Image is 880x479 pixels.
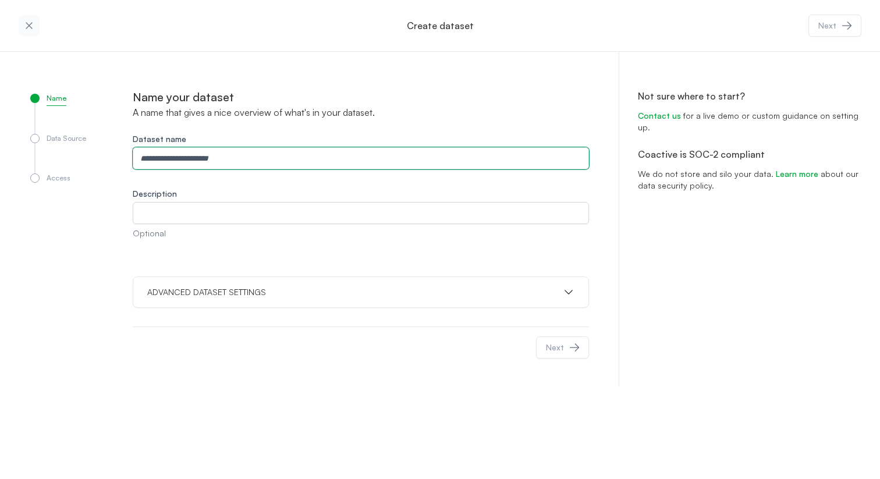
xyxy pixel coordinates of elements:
p: Name [47,94,66,106]
p: for a live demo or custom guidance on setting up. [638,103,861,147]
p: ADVANCED DATASET SETTINGS [147,286,266,298]
h1: Name your dataset [133,89,589,105]
label: Description [133,188,589,200]
p: Data Source [47,134,86,146]
h2: Not sure where to start? [638,89,861,103]
div: Next [546,342,564,353]
label: Dataset name [133,133,589,145]
div: Optional [133,228,589,239]
button: Next [808,15,861,37]
button: Next [536,336,589,359]
a: Learn more [776,169,818,179]
div: Next [818,20,836,31]
h2: Coactive is SOC-2 compliant [638,147,861,161]
p: We do not store and silo your data. about our data security policy. [638,161,861,205]
p: Access [47,173,70,185]
p: A name that gives a nice overview of what's in your dataset. [133,105,589,119]
button: ADVANCED DATASET SETTINGS [147,286,574,298]
a: Contact us [638,111,681,120]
